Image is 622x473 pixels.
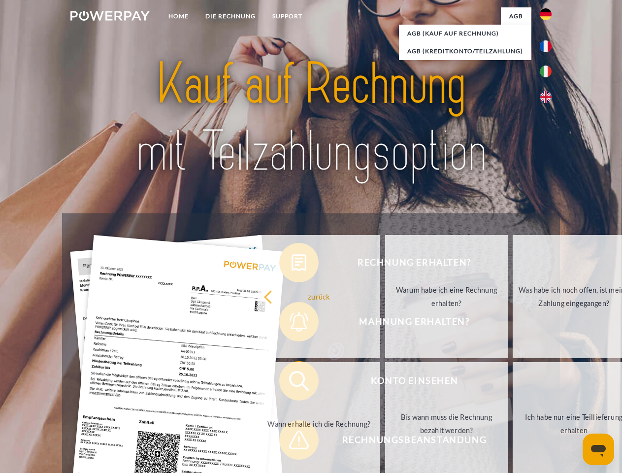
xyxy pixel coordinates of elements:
img: en [540,91,552,103]
iframe: Schaltfläche zum Öffnen des Messaging-Fensters [583,434,614,465]
a: agb [501,7,531,25]
div: Wann erhalte ich die Rechnung? [263,417,374,430]
img: it [540,66,552,77]
img: title-powerpay_de.svg [94,47,528,189]
a: Home [160,7,197,25]
a: AGB (Kreditkonto/Teilzahlung) [399,42,531,60]
div: Warum habe ich eine Rechnung erhalten? [391,283,502,310]
a: SUPPORT [264,7,311,25]
div: Bis wann muss die Rechnung bezahlt werden? [391,410,502,437]
img: de [540,8,552,20]
a: DIE RECHNUNG [197,7,264,25]
img: logo-powerpay-white.svg [70,11,150,21]
div: zurück [263,290,374,303]
img: fr [540,40,552,52]
a: AGB (Kauf auf Rechnung) [399,25,531,42]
